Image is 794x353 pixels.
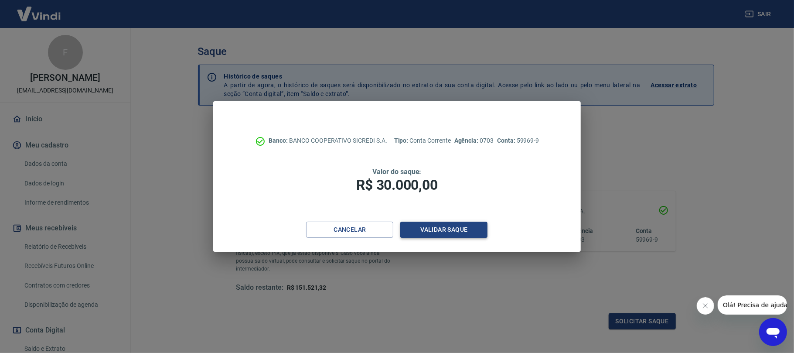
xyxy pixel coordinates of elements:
[718,295,787,315] iframe: Mensagem da empresa
[400,222,487,238] button: Validar saque
[454,137,480,144] span: Agência:
[497,137,517,144] span: Conta:
[5,6,73,13] span: Olá! Precisa de ajuda?
[372,168,421,176] span: Valor do saque:
[306,222,393,238] button: Cancelar
[394,136,451,145] p: Conta Corrente
[454,136,494,145] p: 0703
[497,136,539,145] p: 59969-9
[394,137,410,144] span: Tipo:
[759,318,787,346] iframe: Botão para abrir a janela de mensagens
[269,137,290,144] span: Banco:
[697,297,714,315] iframe: Fechar mensagem
[269,136,387,145] p: BANCO COOPERATIVO SICREDI S.A.
[356,177,437,193] span: R$ 30.000,00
